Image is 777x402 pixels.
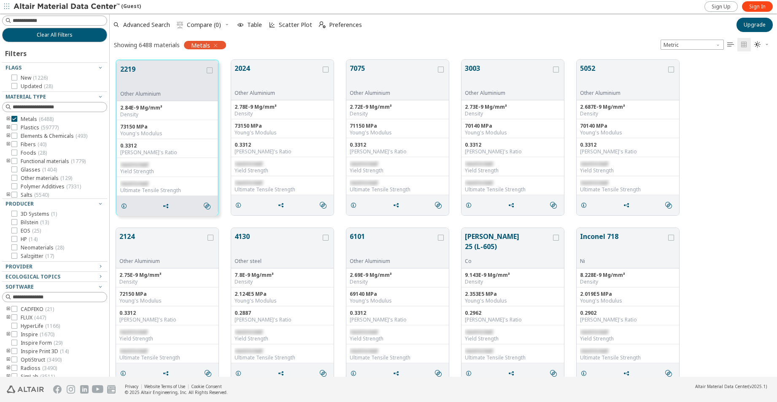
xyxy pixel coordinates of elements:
[744,21,766,28] span: Upgrade
[350,110,445,117] div: Density
[665,202,672,209] i: 
[120,149,214,156] div: [PERSON_NAME]'s Ratio
[580,297,676,304] div: Young's Modulus
[235,272,330,279] div: 7.8E-9 Mg/mm³
[119,328,147,335] span: restricted
[465,335,561,342] div: Yield Strength
[235,123,330,129] div: 73150 MPa
[751,38,773,51] button: Theme
[71,158,86,165] span: ( 1779 )
[29,236,38,243] span: ( 14 )
[350,186,445,193] div: Ultimate Tensile Strength
[465,279,561,285] div: Density
[120,91,205,97] div: Other Aluminium
[114,41,180,49] div: Showing 6488 materials
[350,335,445,342] div: Yield Strength
[465,258,551,265] div: Co
[465,179,493,186] span: restricted
[119,354,215,361] div: Ultimate Tensile Strength
[42,364,57,372] span: ( 3490 )
[5,306,11,313] i: toogle group
[21,253,54,260] span: Salzgitter
[235,328,262,335] span: restricted
[235,110,330,117] div: Density
[695,383,748,389] span: Altair Material Data Center
[187,22,221,28] span: Compare (0)
[41,124,59,131] span: ( 59777 )
[235,335,330,342] div: Yield Strength
[110,54,777,377] div: grid
[749,3,766,10] span: Sign In
[550,202,557,209] i: 
[204,203,210,209] i: 
[465,291,561,297] div: 2.353E5 MPa
[350,148,445,155] div: [PERSON_NAME]'s Ratio
[465,347,493,354] span: restricted
[465,272,561,279] div: 9.143E-9 Mg/mm³
[235,310,330,316] div: 0.2887
[120,123,214,130] div: 73150 MPa
[465,63,551,90] button: 3003
[350,129,445,136] div: Young's Modulus
[580,186,676,193] div: Ultimate Tensile Strength
[580,316,676,323] div: [PERSON_NAME]'s Ratio
[119,297,215,304] div: Young's Modulus
[320,370,326,377] i: 
[2,92,107,102] button: Material Type
[21,141,46,148] span: Fibers
[580,142,676,148] div: 0.3312
[120,111,214,118] div: Density
[60,348,69,355] span: ( 14 )
[200,198,218,214] button: Similar search
[465,316,561,323] div: [PERSON_NAME]'s Ratio
[5,348,11,355] i: toogle group
[47,356,62,363] span: ( 3490 )
[350,291,445,297] div: 69140 MPa
[350,123,445,129] div: 71150 MPa
[580,63,666,90] button: 5052
[465,354,561,361] div: Ultimate Tensile Strength
[329,22,362,28] span: Preferences
[580,104,676,110] div: 2.687E-9 Mg/mm³
[201,365,219,382] button: Similar search
[7,386,44,393] img: Altair Engineering
[120,161,148,168] span: restricted
[580,310,676,316] div: 0.2902
[235,297,330,304] div: Young's Modulus
[54,339,62,346] span: ( 29 )
[350,297,445,304] div: Young's Modulus
[737,18,773,32] button: Upgrade
[577,197,594,214] button: Details
[5,116,11,123] i: toogle group
[504,365,522,382] button: Share
[205,370,211,377] i: 
[38,141,46,148] span: ( 40 )
[120,142,214,149] div: 0.3312
[120,105,214,111] div: 2.84E-9 Mg/mm³
[21,175,72,182] span: Other materials
[235,90,321,96] div: Other Aluminium
[465,297,561,304] div: Young's Modulus
[580,123,676,129] div: 70140 MPa
[704,1,738,12] a: Sign Up
[119,335,215,342] div: Yield Strength
[737,38,751,51] button: Tile View
[580,231,666,258] button: Inconel 718
[119,272,215,279] div: 2.75E-9 Mg/mm³
[21,348,69,355] span: Inspire Print 3D
[125,383,138,389] a: Privacy
[465,123,561,129] div: 70140 MPa
[235,354,330,361] div: Ultimate Tensile Strength
[5,124,11,131] i: toogle group
[465,104,561,110] div: 2.73E-9 Mg/mm³
[741,41,747,48] i: 
[40,331,54,338] span: ( 1670 )
[316,197,334,214] button: Similar search
[34,314,46,321] span: ( 447 )
[119,316,215,323] div: [PERSON_NAME]'s Ratio
[159,365,176,382] button: Share
[461,197,479,214] button: Details
[21,306,54,313] span: CADFEKO
[5,64,22,71] span: Flags
[125,389,228,395] div: © 2025 Altair Engineering, Inc. All Rights Reserved.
